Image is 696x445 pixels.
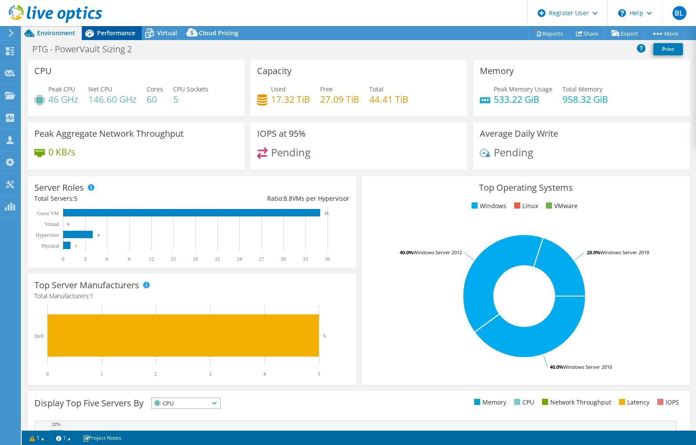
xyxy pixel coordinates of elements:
tspan: Windows Server 2016 [563,364,612,370]
text: 36 [325,256,330,262]
text: 27 [259,256,264,262]
span: Total [369,85,384,93]
h3: CPU [34,66,52,76]
span: Pending [271,145,311,159]
span: BL [673,6,686,20]
h4: 27.09 TiB [320,94,359,104]
li: VMware [544,201,578,211]
text: 24 [237,256,242,262]
h4: Total Manufacturers: [34,291,349,301]
h1: PTG - PowerVault Sizing 2 [28,44,145,54]
span: Environment [37,29,75,37]
span: Net CPU [88,85,112,93]
li: IOPS [655,398,679,407]
h3: Average Daily Write [480,129,558,138]
span: Virtual [157,29,177,37]
span: Performance [97,29,135,37]
text: Dell [34,333,43,339]
a: Share [569,27,605,40]
text: 12 [149,256,154,262]
text: Virtual [45,221,60,227]
li: Latency [617,398,649,407]
li: Network Throughput [540,398,611,407]
text: 33 [303,256,308,262]
text: 21 [215,256,220,262]
text: Physical [41,243,59,249]
span: Free [320,85,333,93]
span: Pending [494,145,533,159]
svg: \n [618,9,626,17]
tspan: 20.0% [587,249,600,256]
a: Export [605,27,645,40]
h4: 533.22 GiB [494,94,552,104]
span: 1 [90,292,94,300]
text: 3 [209,371,211,377]
h3: Peak Aggregate Network Throughput [34,129,184,138]
div: Ratio: VMs per Hypervisor [192,194,349,203]
a: Project Notes [77,432,127,443]
h4: 0 KB/s [48,147,75,157]
h3: Server Roles [34,183,84,192]
h3: Memory [480,66,514,76]
text: 0 [46,371,49,377]
text: 1 [75,244,77,248]
text: 18 [193,256,198,262]
h4: 17.32 TiB [271,94,310,104]
text: 6 [106,256,108,262]
a: More [645,27,685,40]
h4: 44.41 TiB [369,94,408,104]
text: 0 [62,256,64,262]
text: 35 [325,211,329,216]
text: 0 [67,222,70,226]
span: CPU [152,398,209,408]
text: 4 [263,371,266,377]
text: 15 [171,256,176,262]
li: Memory [472,398,506,407]
span: CPU Sockets [173,85,208,93]
text: Hypervisor [36,232,59,238]
h4: 46 GHz [48,94,78,104]
a: 1 [50,432,77,443]
tspan: 40.0% [550,364,563,370]
span: 5 [74,194,77,202]
span: Total Memory [562,85,602,93]
h3: Top Server Manufacturers [34,280,139,290]
text: 5 [323,333,326,338]
tspan: Windows Server 2019 [600,249,649,256]
span: 8.8 [284,194,292,202]
h4: 146.60 GHz [88,94,137,104]
h3: Top Operating Systems [368,183,683,192]
h3: IOPS at 95% [257,129,306,138]
tspan: 40.0% [400,249,413,256]
h3: Capacity [257,66,291,76]
li: CPU [512,398,534,407]
text: 5 [318,371,320,377]
h4: 958.32 GiB [562,94,608,104]
span: Used [271,85,286,93]
text: 22% [52,421,60,427]
a: Reports [528,27,570,40]
span: Peak CPU [48,85,75,93]
h4: 5 [173,94,208,104]
h4: 60 [147,94,163,104]
span: Cores [147,85,163,93]
a: Print [653,43,683,55]
text: 3 [84,256,87,262]
text: Guest VM [37,210,59,216]
text: 9 [128,256,130,262]
li: Linux [512,201,538,211]
span: Cloud Pricing [199,29,238,37]
li: Windows [469,201,506,211]
text: 2 [154,371,157,377]
tspan: Windows Server 2012 [413,249,462,256]
text: 4 [97,233,100,237]
text: 30 [281,256,286,262]
span: Peak Memory Usage [494,85,552,93]
text: 1 [100,371,103,377]
a: 1 [23,432,50,443]
div: Total Servers: [34,194,192,203]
